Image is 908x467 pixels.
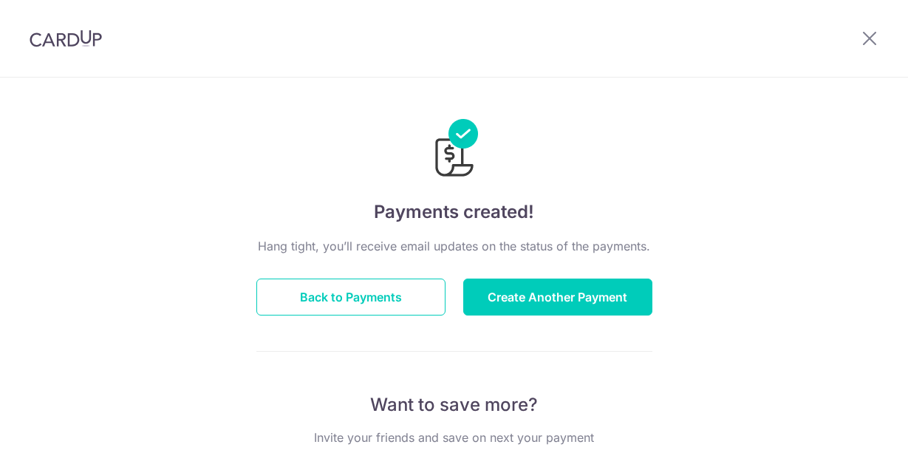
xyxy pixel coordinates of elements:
[256,429,652,446] p: Invite your friends and save on next your payment
[463,279,652,316] button: Create Another Payment
[256,199,652,225] h4: Payments created!
[431,119,478,181] img: Payments
[256,393,652,417] p: Want to save more?
[256,237,652,255] p: Hang tight, you’ll receive email updates on the status of the payments.
[30,30,102,47] img: CardUp
[256,279,446,316] button: Back to Payments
